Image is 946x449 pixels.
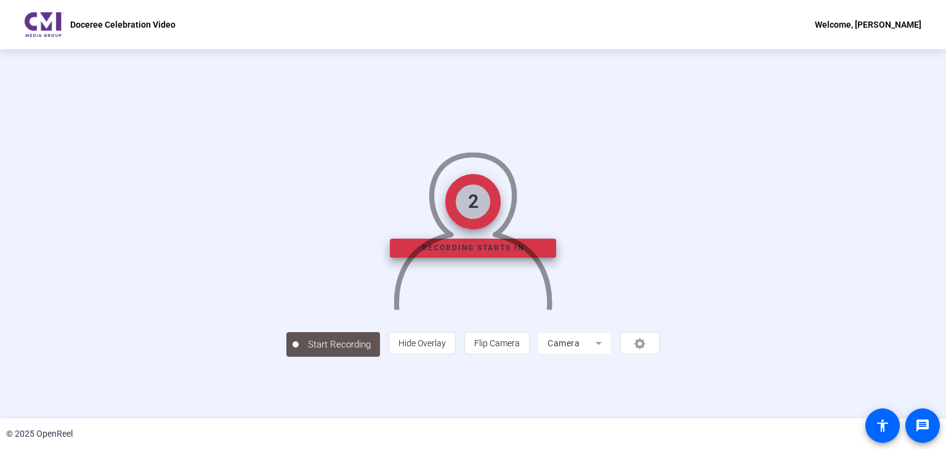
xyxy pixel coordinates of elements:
[286,332,380,357] button: Start Recording
[299,338,380,352] span: Start Recording
[464,332,530,354] button: Flip Camera
[875,418,890,433] mat-icon: accessibility
[392,142,554,310] img: overlay
[915,418,930,433] mat-icon: message
[468,188,479,215] div: 2
[815,17,921,32] div: Welcome, [PERSON_NAME]
[398,338,446,348] span: Hide Overlay
[474,338,520,348] span: Flip Camera
[70,17,176,32] p: Doceree Celebration Video
[6,427,73,440] div: © 2025 OpenReel
[25,12,64,37] img: OpenReel logo
[389,332,456,354] button: Hide Overlay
